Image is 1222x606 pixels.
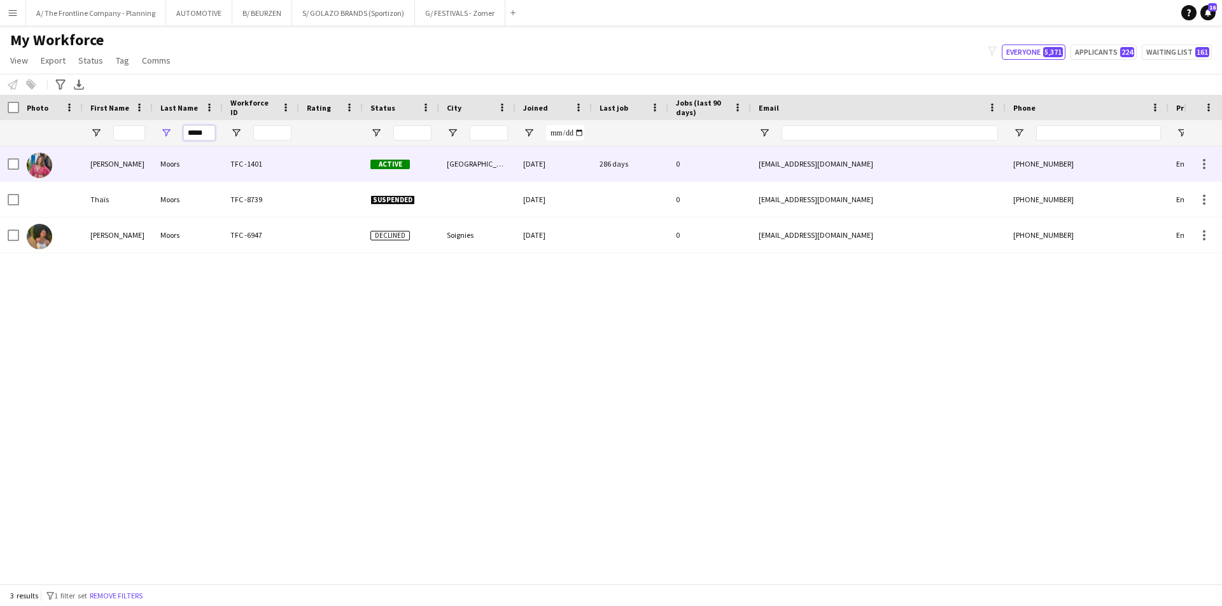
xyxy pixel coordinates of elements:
[73,52,108,69] a: Status
[447,127,458,139] button: Open Filter Menu
[600,103,628,113] span: Last job
[1176,127,1188,139] button: Open Filter Menu
[223,146,299,181] div: TFC -1401
[1142,45,1212,60] button: Waiting list161
[27,224,52,249] img: Yaël Moors
[370,231,410,240] span: Declined
[160,103,198,113] span: Last Name
[292,1,415,25] button: S/ GOLAZO BRANDS (Sportizon)
[470,125,508,141] input: City Filter Input
[1043,47,1063,57] span: 5,371
[676,98,728,117] span: Jobs (last 90 days)
[27,103,48,113] span: Photo
[166,1,232,25] button: AUTOMOTIVE
[142,55,171,66] span: Comms
[751,217,1006,252] div: [EMAIL_ADDRESS][DOMAIN_NAME]
[10,31,104,50] span: My Workforce
[370,127,382,139] button: Open Filter Menu
[668,182,751,217] div: 0
[87,589,145,603] button: Remove filters
[83,217,153,252] div: [PERSON_NAME]
[1006,182,1169,217] div: [PHONE_NUMBER]
[546,125,584,141] input: Joined Filter Input
[5,52,33,69] a: View
[253,125,291,141] input: Workforce ID Filter Input
[1013,127,1025,139] button: Open Filter Menu
[183,125,215,141] input: Last Name Filter Input
[439,146,516,181] div: [GEOGRAPHIC_DATA]
[393,125,432,141] input: Status Filter Input
[36,52,71,69] a: Export
[668,146,751,181] div: 0
[759,127,770,139] button: Open Filter Menu
[137,52,176,69] a: Comms
[54,591,87,600] span: 1 filter set
[516,146,592,181] div: [DATE]
[90,103,129,113] span: First Name
[78,55,103,66] span: Status
[27,153,52,178] img: Ellen Moors
[447,103,461,113] span: City
[10,55,28,66] span: View
[26,1,166,25] button: A/ The Frontline Company - Planning
[111,52,134,69] a: Tag
[113,125,145,141] input: First Name Filter Input
[90,127,102,139] button: Open Filter Menu
[751,146,1006,181] div: [EMAIL_ADDRESS][DOMAIN_NAME]
[1002,45,1065,60] button: Everyone5,371
[83,146,153,181] div: [PERSON_NAME]
[370,103,395,113] span: Status
[759,103,779,113] span: Email
[1006,217,1169,252] div: [PHONE_NUMBER]
[53,77,68,92] app-action-btn: Advanced filters
[307,103,331,113] span: Rating
[153,217,223,252] div: Moors
[668,217,751,252] div: 0
[1208,3,1217,11] span: 16
[83,182,153,217] div: Thaïs
[523,127,535,139] button: Open Filter Menu
[516,217,592,252] div: [DATE]
[1200,5,1216,20] a: 16
[370,195,415,205] span: Suspended
[230,127,242,139] button: Open Filter Menu
[523,103,548,113] span: Joined
[516,182,592,217] div: [DATE]
[153,182,223,217] div: Moors
[592,146,668,181] div: 286 days
[223,182,299,217] div: TFC -8739
[439,217,516,252] div: Soignies
[153,146,223,181] div: Moors
[370,160,410,169] span: Active
[1013,103,1036,113] span: Phone
[782,125,998,141] input: Email Filter Input
[41,55,66,66] span: Export
[160,127,172,139] button: Open Filter Menu
[1120,47,1134,57] span: 224
[1176,103,1202,113] span: Profile
[1195,47,1209,57] span: 161
[415,1,505,25] button: G/ FESTIVALS - Zomer
[230,98,276,117] span: Workforce ID
[116,55,129,66] span: Tag
[1006,146,1169,181] div: [PHONE_NUMBER]
[1071,45,1137,60] button: Applicants224
[223,217,299,252] div: TFC -6947
[751,182,1006,217] div: [EMAIL_ADDRESS][DOMAIN_NAME]
[71,77,87,92] app-action-btn: Export XLSX
[1036,125,1161,141] input: Phone Filter Input
[232,1,292,25] button: B/ BEURZEN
